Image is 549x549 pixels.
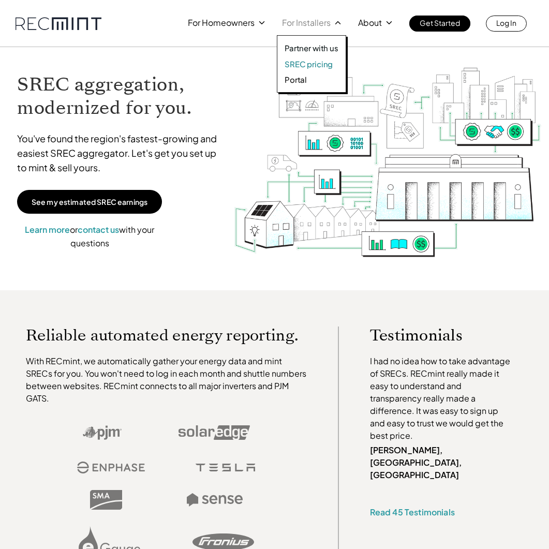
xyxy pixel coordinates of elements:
p: For Homeowners [188,16,255,30]
a: Log In [486,16,527,32]
p: Portal [285,75,307,85]
p: or with your questions [17,223,162,249]
p: For Installers [282,16,331,30]
h1: SREC aggregation, modernized for you. [17,73,223,120]
p: Reliable automated energy reporting. [26,327,307,345]
p: I had no idea how to take advantage of SRECs. RECmint really made it easy to understand and trans... [370,355,510,442]
p: [PERSON_NAME], [GEOGRAPHIC_DATA], [GEOGRAPHIC_DATA] [370,444,510,481]
a: SREC pricing [285,59,338,69]
img: RECmint value cycle [233,42,542,290]
a: See my estimated SREC earnings [17,190,162,214]
p: Testimonials [370,327,510,345]
p: SREC pricing [285,59,333,69]
a: Get Started [409,16,470,32]
a: Partner with us [285,43,338,53]
p: With RECmint, we automatically gather your energy data and mint SRECs for you. You won't need to ... [26,355,307,405]
p: See my estimated SREC earnings [32,197,147,206]
a: Learn more [25,224,70,235]
p: Get Started [420,16,460,30]
a: Portal [285,75,338,85]
p: About [358,16,382,30]
a: Read 45 Testimonials [370,507,455,517]
p: Log In [496,16,516,30]
p: You've found the region's fastest-growing and easiest SREC aggregator. Let's get you set up to mi... [17,131,223,175]
a: contact us [78,224,119,235]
